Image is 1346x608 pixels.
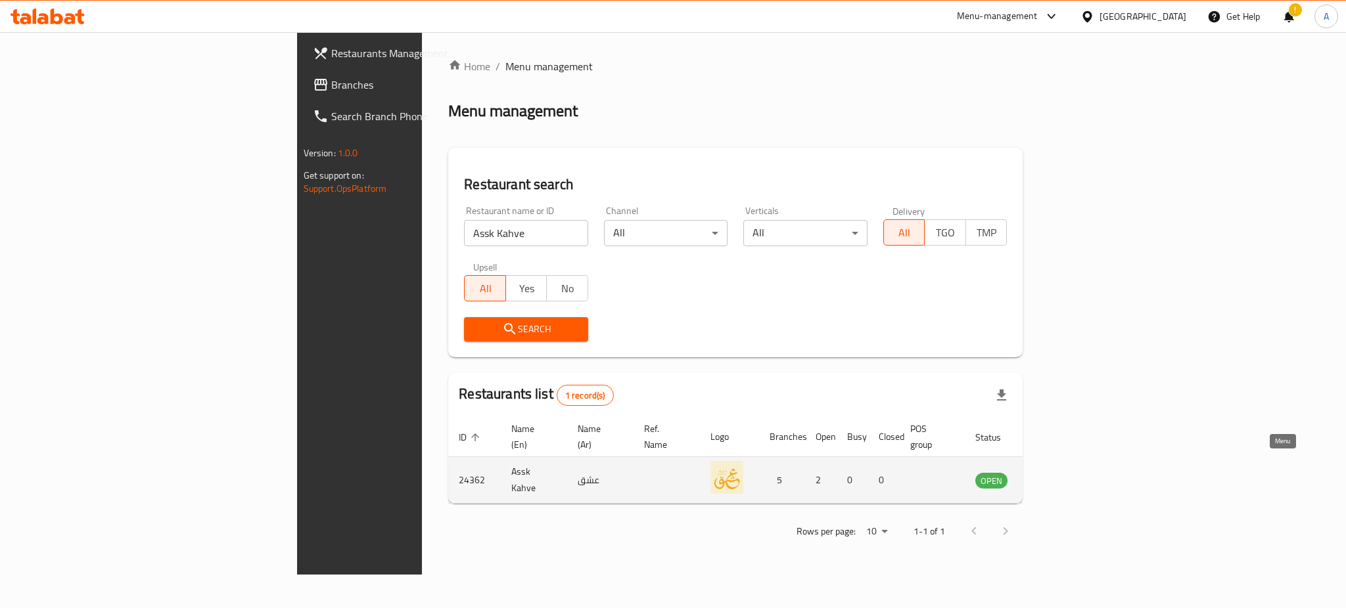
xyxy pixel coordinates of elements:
[971,223,1002,242] span: TMP
[759,417,805,457] th: Branches
[893,206,925,215] label: Delivery
[889,223,920,242] span: All
[837,457,868,504] td: 0
[304,144,336,162] span: Version:
[868,457,900,504] td: 0
[302,37,522,69] a: Restaurants Management
[302,69,522,100] a: Branches
[837,417,868,457] th: Busy
[331,77,511,93] span: Branches
[930,223,961,242] span: TGO
[505,275,547,301] button: Yes
[331,45,511,61] span: Restaurants Management
[868,417,900,457] th: Closed
[304,180,387,197] a: Support.OpsPlatform
[743,220,868,246] div: All
[910,421,949,452] span: POS group
[302,100,522,132] a: Search Branch Phone
[557,385,614,406] div: Total records count
[1100,9,1186,24] div: [GEOGRAPHIC_DATA]
[805,417,837,457] th: Open
[505,58,593,74] span: Menu management
[331,108,511,124] span: Search Branch Phone
[448,58,1023,74] nav: breadcrumb
[338,144,358,162] span: 1.0.0
[975,473,1008,489] div: OPEN
[511,421,551,452] span: Name (En)
[759,457,805,504] td: 5
[805,457,837,504] td: 2
[448,417,1079,504] table: enhanced table
[304,167,364,184] span: Get support on:
[464,175,1007,194] h2: Restaurant search
[552,279,583,298] span: No
[501,457,567,504] td: Assk Kahve
[861,522,893,542] div: Rows per page:
[464,317,588,341] button: Search
[459,384,613,406] h2: Restaurants list
[883,219,925,246] button: All
[975,429,1018,445] span: Status
[473,262,498,271] label: Upsell
[957,9,1038,24] div: Menu-management
[567,457,634,504] td: عشق
[470,279,501,298] span: All
[604,220,728,246] div: All
[459,429,484,445] span: ID
[975,473,1008,489] span: OPEN
[710,461,743,494] img: Assk Kahve
[644,421,684,452] span: Ref. Name
[965,219,1008,246] button: TMP
[546,275,588,301] button: No
[511,279,542,298] span: Yes
[797,523,856,540] p: Rows per page:
[924,219,966,246] button: TGO
[700,417,759,457] th: Logo
[557,389,613,402] span: 1 record(s)
[475,321,578,337] span: Search
[464,275,506,301] button: All
[1324,9,1329,24] span: A
[464,220,588,246] input: Search for restaurant name or ID..
[986,380,1017,411] div: Export file
[914,523,945,540] p: 1-1 of 1
[578,421,618,452] span: Name (Ar)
